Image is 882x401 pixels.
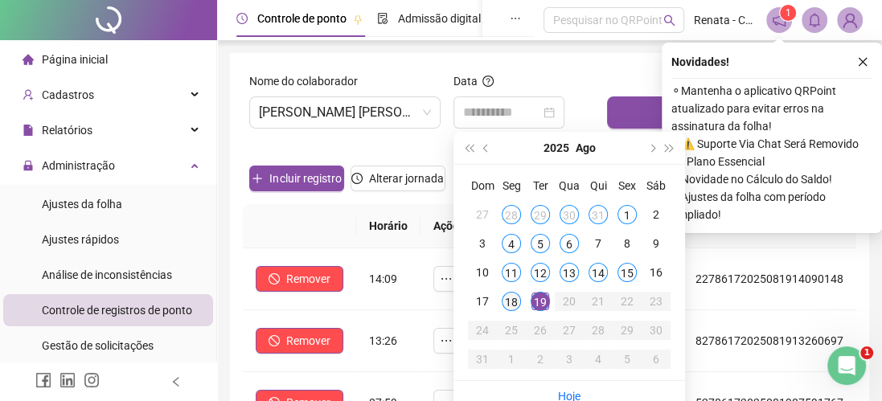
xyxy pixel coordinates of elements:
div: 15 [617,263,637,282]
span: close [857,56,868,68]
td: 2025-08-12 [526,258,555,287]
span: ellipsis [440,334,453,347]
td: 2025-09-03 [555,345,584,374]
span: ⚬ ⚠️ Suporte Via Chat Será Removido do Plano Essencial [671,135,872,170]
td: 2025-08-07 [584,229,613,258]
span: 1 [860,346,873,359]
span: Ajustes rápidos [42,233,119,246]
div: 27 [473,205,492,224]
div: 30 [646,321,666,340]
div: 18 [502,292,521,311]
td: 2025-08-11 [497,258,526,287]
sup: 1 [780,5,796,21]
button: super-next-year [661,132,679,164]
div: 8 [617,234,637,253]
td: 2025-08-26 [526,316,555,345]
div: 20 [560,292,579,311]
span: Incluir registro [269,170,341,187]
span: ellipsis [510,13,521,24]
div: 1 [502,350,521,369]
td: 2025-07-29 [526,200,555,229]
span: Controle de registros de ponto [42,304,192,317]
div: 28 [502,205,521,224]
td: 2025-08-19 [526,287,555,316]
span: Cadastros [42,88,94,101]
span: clock-circle [236,13,248,24]
div: 31 [589,205,608,224]
button: Remover [256,266,343,292]
div: 3 [560,350,579,369]
td: 2025-08-08 [613,229,642,258]
div: 2 [531,350,550,369]
span: Análise de inconsistências [42,268,172,281]
span: home [23,54,34,65]
td: 2025-07-27 [468,200,497,229]
span: file-done [377,13,388,24]
td: 2025-08-27 [555,316,584,345]
div: 12 [531,263,550,282]
div: 31 [473,350,492,369]
button: prev-year [478,132,495,164]
td: 2025-07-30 [555,200,584,229]
span: ⚬ Novidade no Cálculo do Saldo! [671,170,872,188]
div: 22 [617,292,637,311]
span: instagram [84,372,100,388]
div: 5 [617,350,637,369]
button: Remover [256,328,343,354]
td: 2025-08-15 [613,258,642,287]
span: Remover [286,270,330,288]
td: 2025-08-01 [613,200,642,229]
th: Dom [468,171,497,200]
span: 1 [786,7,791,18]
td: 2025-08-22 [613,287,642,316]
td: 2025-08-05 [526,229,555,258]
span: 14:09 [369,272,397,285]
span: ⚬ Mantenha o aplicativo QRPoint atualizado para evitar erros na assinatura da folha! [671,82,872,135]
td: 2025-09-05 [613,345,642,374]
div: 4 [502,234,521,253]
span: search [663,14,675,27]
span: Gestão de solicitações [42,339,154,352]
span: question-circle [482,76,494,87]
div: 29 [617,321,637,340]
button: Incluir registro [249,166,344,191]
td: 2025-07-31 [584,200,613,229]
th: Qui [584,171,613,200]
th: Qua [555,171,584,200]
button: Alterar jornada [351,166,445,191]
span: ⚬ Ajustes da folha com período ampliado! [671,188,872,223]
th: Sáb [642,171,671,200]
label: Nome do colaborador [249,72,368,90]
span: Novidades ! [671,53,729,71]
div: 29 [531,205,550,224]
td: 2025-08-04 [497,229,526,258]
img: 90032 [838,8,862,32]
div: 23 [646,292,666,311]
button: super-prev-year [460,132,478,164]
th: Seg [497,171,526,200]
span: left [170,376,182,387]
div: 26 [531,321,550,340]
span: stop [269,335,280,346]
td: 2025-08-20 [555,287,584,316]
span: ellipsis [440,272,453,285]
span: bell [807,13,822,27]
td: 2025-08-06 [555,229,584,258]
span: notification [772,13,786,27]
td: 2025-08-14 [584,258,613,287]
div: 30 [560,205,579,224]
td: 2025-07-28 [497,200,526,229]
span: Página inicial [42,53,108,66]
td: 2025-08-16 [642,258,671,287]
td: 2025-08-23 [642,287,671,316]
td: 2025-08-31 [468,345,497,374]
span: pushpin [353,14,363,24]
button: month panel [576,132,596,164]
button: next-year [642,132,660,164]
span: GABRIEL SANTANA SAMPAIO [259,97,431,128]
span: facebook [35,372,51,388]
th: Horário [356,204,420,248]
span: Relatórios [42,124,92,137]
span: stop [269,273,280,284]
div: 10 [473,263,492,282]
